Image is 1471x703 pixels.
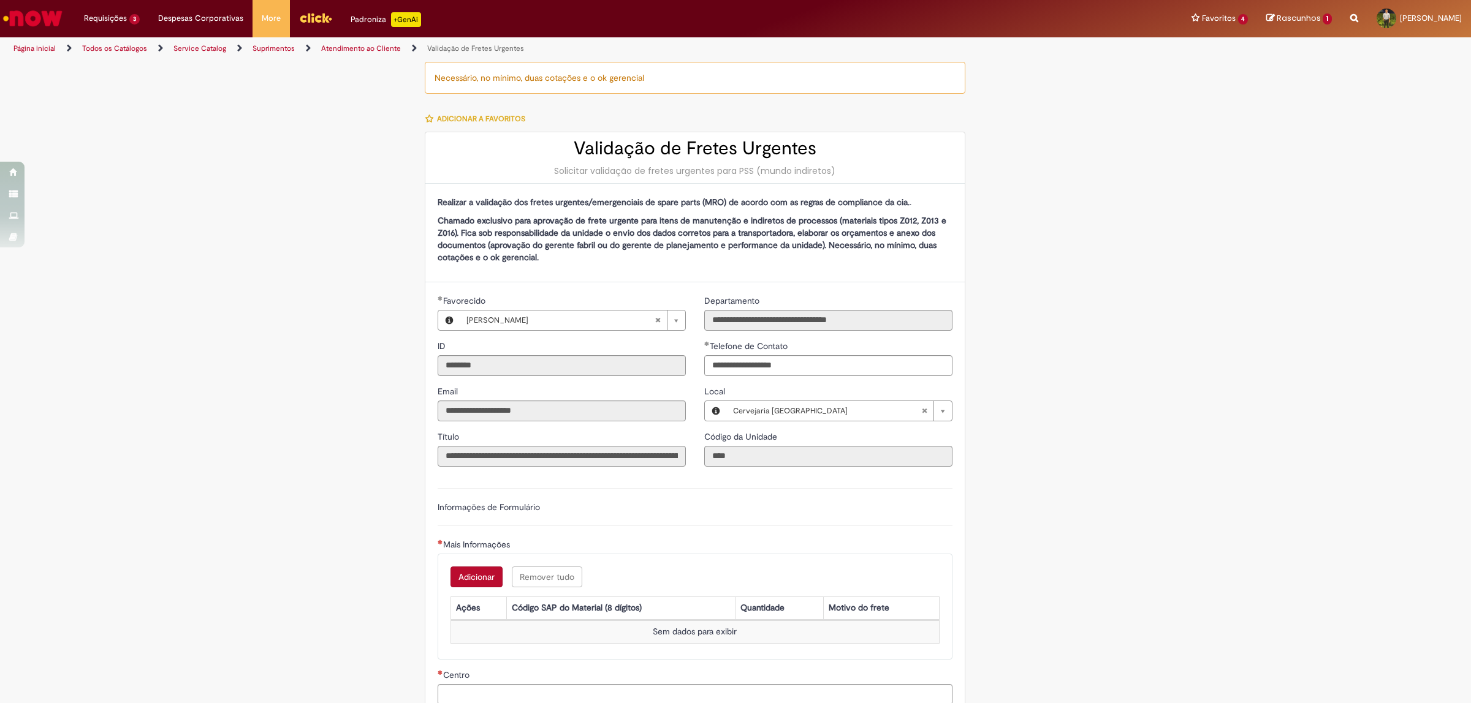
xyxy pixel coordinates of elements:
[425,106,532,132] button: Adicionar a Favoritos
[704,310,952,331] input: Departamento
[1400,13,1462,23] span: [PERSON_NAME]
[438,165,952,177] div: Solicitar validação de fretes urgentes para PSS (mundo indiretos)
[824,596,940,619] th: Motivo do frete
[450,566,503,587] button: Add a row for Mais Informações
[438,310,460,330] button: Favorecido, Visualizar este registro Cleiton Salvino da Silva
[438,196,952,208] p: .
[648,310,667,330] abbr: Limpar campo Favorecido
[158,12,243,24] span: Despesas Corporativas
[733,401,921,421] span: Cervejaria [GEOGRAPHIC_DATA]
[425,62,965,94] div: Necessário, no mínimo, duas cotações e o ok gerencial
[443,295,488,306] span: Necessários - Favorecido
[427,43,524,53] a: Validação de Fretes Urgentes
[1,6,64,31] img: ServiceNow
[704,446,952,467] input: Código da Unidade
[460,310,685,330] a: [PERSON_NAME]Limpar campo Favorecido
[173,43,226,53] a: Service Catalog
[705,401,727,421] button: Local, Visualizar este registro Cervejaria Pernambuco
[438,386,460,397] span: Somente leitura - Email
[704,295,762,307] label: Somente leitura - Departamento
[704,430,780,443] label: Somente leitura - Código da Unidade
[84,12,127,24] span: Requisições
[450,596,506,619] th: Ações
[710,340,790,351] span: Telefone de Contato
[299,9,332,27] img: click_logo_yellow_360x200.png
[253,43,295,53] a: Suprimentos
[82,43,147,53] a: Todos os Catálogos
[450,620,939,643] td: Sem dados para exibir
[391,12,421,27] p: +GenAi
[438,215,946,263] strong: Chamado exclusivo para aprovação de frete urgente para itens de manutenção e indiretos de process...
[438,385,460,397] label: Somente leitura - Email
[438,502,540,513] label: Informações de Formulário
[1238,14,1249,24] span: 4
[507,596,735,619] th: Código SAP do Material (8 dígitos)
[351,12,421,27] div: Padroniza
[704,355,952,376] input: Telefone de Contato
[704,295,762,306] span: Somente leitura - Departamento
[727,401,952,421] a: Cervejaria [GEOGRAPHIC_DATA]Limpar campo Local
[438,400,686,421] input: Email
[443,669,472,680] span: Centro
[735,596,824,619] th: Quantidade
[438,670,443,675] span: Necessários
[129,14,140,24] span: 3
[1277,12,1321,24] span: Rascunhos
[438,430,462,443] label: Somente leitura - Título
[321,43,401,53] a: Atendimento ao Cliente
[438,446,686,467] input: Título
[704,386,728,397] span: Local
[262,12,281,24] span: More
[438,138,952,159] h2: Validação de Fretes Urgentes
[9,37,971,60] ul: Trilhas de página
[438,431,462,442] span: Somente leitura - Título
[915,401,933,421] abbr: Limpar campo Local
[437,114,525,124] span: Adicionar a Favoritos
[438,340,448,351] span: Somente leitura - ID
[1266,13,1332,24] a: Rascunhos
[704,431,780,442] span: Somente leitura - Código da Unidade
[438,197,910,208] strong: Realizar a validação dos fretes urgentes/emergenciais de spare parts (MRO) de acordo com as regra...
[438,340,448,352] label: Somente leitura - ID
[438,355,686,376] input: ID
[438,296,443,301] span: Obrigatório Preenchido
[443,539,512,550] span: Mais Informações
[438,539,443,544] span: Necessários
[1202,12,1236,24] span: Favoritos
[13,43,56,53] a: Página inicial
[1323,13,1332,24] span: 1
[466,310,655,330] span: [PERSON_NAME]
[704,341,710,346] span: Obrigatório Preenchido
